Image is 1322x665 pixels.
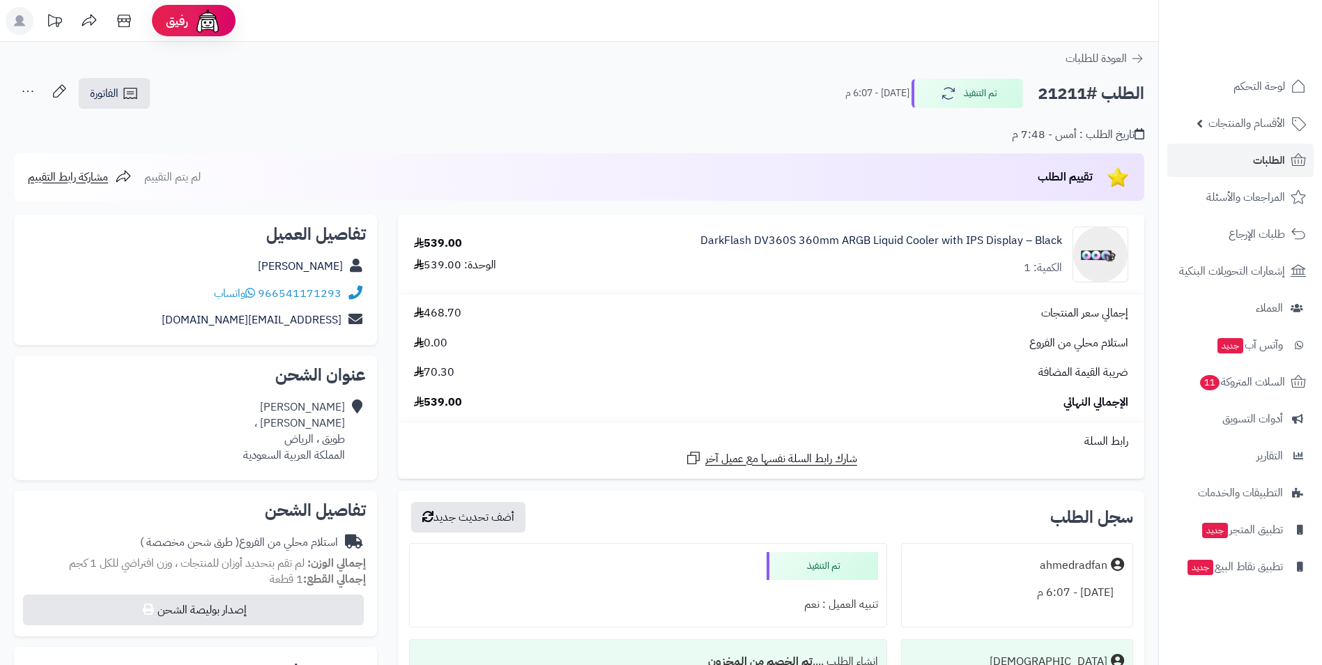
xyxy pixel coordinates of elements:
[414,257,496,273] div: الوحدة: 539.00
[414,335,447,351] span: 0.00
[1233,77,1285,96] span: لوحة التحكم
[1167,476,1314,510] a: التطبيقات والخدمات
[1050,509,1133,526] h3: سجل الطلب
[1167,328,1314,362] a: وآتس آبجديد
[1029,335,1128,351] span: استلام محلي من الفروع
[912,79,1023,108] button: تم التنفيذ
[1167,550,1314,583] a: تطبيق نقاط البيعجديد
[1186,557,1283,576] span: تطبيق نقاط البيع
[214,285,255,302] a: واتساب
[414,305,461,321] span: 468.70
[1038,365,1128,381] span: ضريبة القيمة المضافة
[1179,261,1285,281] span: إشعارات التحويلات البنكية
[37,7,72,38] a: تحديثات المنصة
[1198,483,1283,503] span: التطبيقات والخدمات
[307,555,366,572] strong: إجمالي الوزن:
[1256,298,1283,318] span: العملاء
[1217,338,1243,353] span: جديد
[1167,70,1314,103] a: لوحة التحكم
[414,365,454,381] span: 70.30
[140,534,239,551] span: ( طرق شحن مخصصة )
[1024,260,1062,276] div: الكمية: 1
[79,78,150,109] a: الفاتورة
[90,85,118,102] span: الفاتورة
[1167,439,1314,473] a: التقارير
[418,591,878,618] div: تنبيه العميل : نعم
[1167,144,1314,177] a: الطلبات
[705,451,857,467] span: شارك رابط السلة نفسها مع عميل آخر
[700,233,1062,249] a: DarkFlash DV360S 360mm ARGB Liquid Cooler with IPS Display – Black
[1167,254,1314,288] a: إشعارات التحويلات البنكية
[69,555,305,572] span: لم تقم بتحديد أوزان للمنتجات ، وزن افتراضي للكل 1 كجم
[411,502,525,533] button: أضف تحديث جديد
[25,367,366,383] h2: عنوان الشحن
[1201,520,1283,540] span: تطبيق المتجر
[1063,395,1128,411] span: الإجمالي النهائي
[1066,50,1127,67] span: العودة للطلبات
[1038,79,1144,108] h2: الطلب #21211
[1227,39,1309,68] img: logo-2.png
[1200,375,1220,390] span: 11
[1206,188,1285,207] span: المراجعات والأسئلة
[1040,558,1107,574] div: ahmedradfan
[1167,365,1314,399] a: السلات المتروكة11
[1167,181,1314,214] a: المراجعات والأسئلة
[1202,523,1228,538] span: جديد
[403,434,1139,450] div: رابط السلة
[166,13,188,29] span: رفيق
[23,595,364,625] button: إصدار بوليصة الشحن
[845,86,909,100] small: [DATE] - 6:07 م
[194,7,222,35] img: ai-face.png
[162,312,341,328] a: [EMAIL_ADDRESS][DOMAIN_NAME]
[140,535,338,551] div: استلام محلي من الفروع
[767,552,878,580] div: تم التنفيذ
[1167,402,1314,436] a: أدوات التسويق
[28,169,132,185] a: مشاركة رابط التقييم
[243,399,345,463] div: [PERSON_NAME] [PERSON_NAME] ، طويق ، الرياض المملكة العربية السعودية
[1167,217,1314,251] a: طلبات الإرجاع
[258,258,343,275] a: [PERSON_NAME]
[1253,151,1285,170] span: الطلبات
[414,395,462,411] span: 539.00
[1066,50,1144,67] a: العودة للطلبات
[1012,127,1144,143] div: تاريخ الطلب : أمس - 7:48 م
[1256,446,1283,466] span: التقارير
[270,571,366,588] small: 1 قطعة
[910,579,1124,606] div: [DATE] - 6:07 م
[1199,372,1285,392] span: السلات المتروكة
[1229,224,1285,244] span: طلبات الإرجاع
[25,502,366,519] h2: تفاصيل الشحن
[1167,291,1314,325] a: العملاء
[28,169,108,185] span: مشاركة رابط التقييم
[1208,114,1285,133] span: الأقسام والمنتجات
[258,285,341,302] a: 966541171293
[1167,513,1314,546] a: تطبيق المتجرجديد
[25,226,366,243] h2: تفاصيل العميل
[1073,227,1128,282] img: 1749928676-202408270021892-90x90.png
[303,571,366,588] strong: إجمالي القطع:
[685,450,857,467] a: شارك رابط السلة نفسها مع عميل آخر
[1038,169,1093,185] span: تقييم الطلب
[1041,305,1128,321] span: إجمالي سعر المنتجات
[414,236,462,252] div: 539.00
[1216,335,1283,355] span: وآتس آب
[1188,560,1213,575] span: جديد
[144,169,201,185] span: لم يتم التقييم
[1222,409,1283,429] span: أدوات التسويق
